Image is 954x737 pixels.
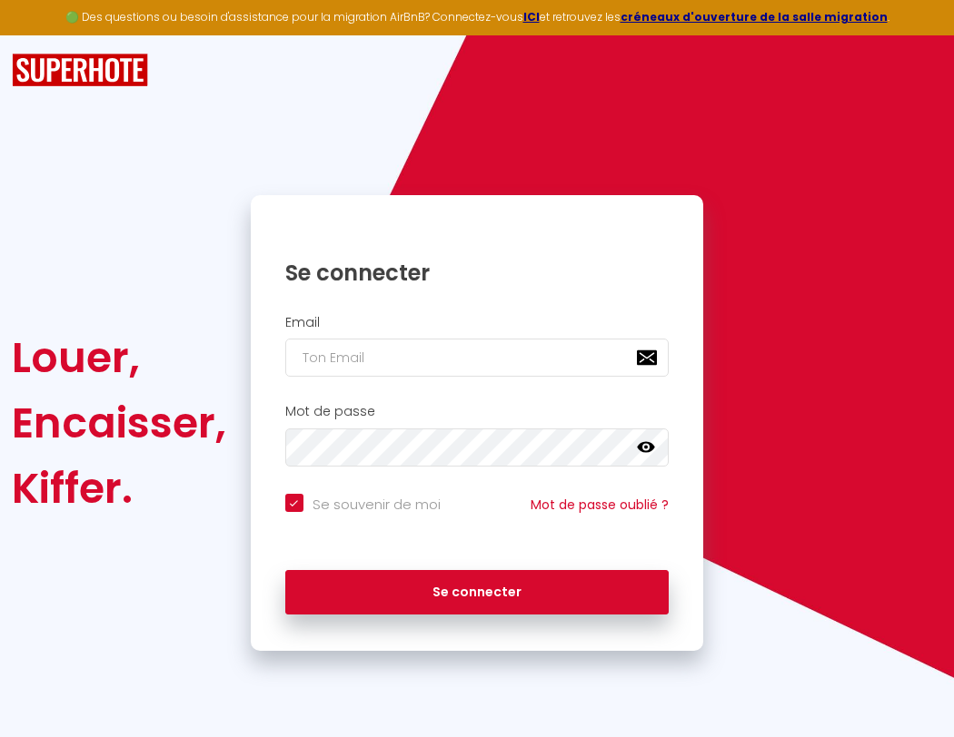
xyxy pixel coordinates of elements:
[12,456,226,521] div: Kiffer.
[285,339,670,377] input: Ton Email
[285,315,670,330] h2: Email
[12,325,226,390] div: Louer,
[621,9,888,25] a: créneaux d'ouverture de la salle migration
[285,259,670,287] h1: Se connecter
[12,390,226,456] div: Encaisser,
[285,404,670,419] h2: Mot de passe
[531,496,669,514] a: Mot de passe oublié ?
[285,570,670,615] button: Se connecter
[523,9,540,25] a: ICI
[12,54,148,87] img: SuperHote logo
